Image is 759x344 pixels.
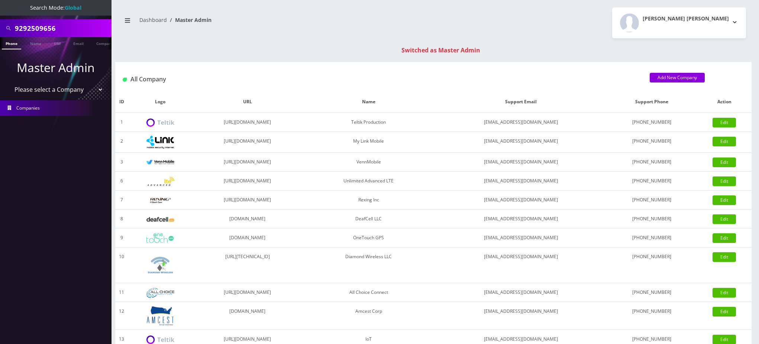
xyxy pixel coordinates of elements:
td: [PHONE_NUMBER] [607,153,697,172]
a: SIM [50,37,64,49]
a: Edit [713,233,736,243]
td: 8 [115,210,128,228]
td: [PHONE_NUMBER] [607,113,697,132]
a: Name [26,37,45,49]
td: [PHONE_NUMBER] [607,283,697,302]
a: Edit [713,214,736,224]
td: OneTouch GPS [302,228,435,247]
input: Search All Companies [15,21,110,35]
img: VennMobile [146,160,174,165]
td: [URL][DOMAIN_NAME] [193,132,302,153]
th: Support Email [435,91,607,113]
a: Edit [713,118,736,127]
img: Amcest Corp [146,306,174,326]
h2: [PERSON_NAME] [PERSON_NAME] [643,16,729,22]
a: Dashboard [139,16,167,23]
td: [EMAIL_ADDRESS][DOMAIN_NAME] [435,302,607,330]
td: [PHONE_NUMBER] [607,210,697,228]
td: Rexing Inc [302,191,435,210]
img: IoT [146,335,174,344]
img: OneTouch GPS [146,233,174,243]
td: [EMAIL_ADDRESS][DOMAIN_NAME] [435,228,607,247]
a: Edit [713,307,736,317]
img: Unlimited Advanced LTE [146,177,174,186]
h1: All Company [123,76,639,83]
td: 10 [115,247,128,283]
th: Action [697,91,752,113]
a: Email [70,37,87,49]
td: [EMAIL_ADDRESS][DOMAIN_NAME] [435,247,607,283]
td: 6 [115,172,128,191]
img: DeafCell LLC [146,217,174,222]
th: Logo [128,91,193,113]
td: [PHONE_NUMBER] [607,302,697,330]
td: [PHONE_NUMBER] [607,172,697,191]
td: Amcest Corp [302,302,435,330]
td: [EMAIL_ADDRESS][DOMAIN_NAME] [435,172,607,191]
td: My Link Mobile [302,132,435,153]
td: DeafCell LLC [302,210,435,228]
th: Support Phone [607,91,697,113]
td: [EMAIL_ADDRESS][DOMAIN_NAME] [435,283,607,302]
a: Phone [2,37,21,49]
nav: breadcrumb [121,12,428,33]
td: VennMobile [302,153,435,172]
td: [DOMAIN_NAME] [193,302,302,330]
td: [EMAIL_ADDRESS][DOMAIN_NAME] [435,132,607,153]
td: [PHONE_NUMBER] [607,247,697,283]
td: [PHONE_NUMBER] [607,191,697,210]
td: 12 [115,302,128,330]
th: ID [115,91,128,113]
img: My Link Mobile [146,136,174,149]
td: 3 [115,153,128,172]
td: [DOMAIN_NAME] [193,210,302,228]
td: 7 [115,191,128,210]
span: Search Mode: [30,4,81,11]
td: All Choice Connect [302,283,435,302]
img: Rexing Inc [146,197,174,204]
td: [EMAIL_ADDRESS][DOMAIN_NAME] [435,191,607,210]
a: Company [93,37,117,49]
td: [EMAIL_ADDRESS][DOMAIN_NAME] [435,153,607,172]
td: [PHONE_NUMBER] [607,132,697,153]
td: 11 [115,283,128,302]
img: Teltik Production [146,119,174,127]
img: All Company [123,78,127,82]
td: 2 [115,132,128,153]
td: [URL][TECHNICAL_ID] [193,247,302,283]
td: [URL][DOMAIN_NAME] [193,153,302,172]
strong: Global [65,4,81,11]
td: [URL][DOMAIN_NAME] [193,283,302,302]
a: Edit [713,288,736,298]
td: [EMAIL_ADDRESS][DOMAIN_NAME] [435,113,607,132]
a: Edit [713,158,736,167]
button: [PERSON_NAME] [PERSON_NAME] [612,7,746,38]
td: [EMAIL_ADDRESS][DOMAIN_NAME] [435,210,607,228]
th: URL [193,91,302,113]
img: All Choice Connect [146,288,174,298]
a: Edit [713,176,736,186]
td: 1 [115,113,128,132]
td: [URL][DOMAIN_NAME] [193,191,302,210]
a: Add New Company [650,73,705,82]
td: [DOMAIN_NAME] [193,228,302,247]
img: Diamond Wireless LLC [146,251,174,279]
a: Edit [713,195,736,205]
td: [PHONE_NUMBER] [607,228,697,247]
td: 9 [115,228,128,247]
span: Companies [16,105,40,111]
td: [URL][DOMAIN_NAME] [193,113,302,132]
div: Switched as Master Admin [123,46,759,55]
td: [URL][DOMAIN_NAME] [193,172,302,191]
a: Edit [713,137,736,146]
a: Edit [713,252,736,262]
li: Master Admin [167,16,211,24]
td: Diamond Wireless LLC [302,247,435,283]
td: Teltik Production [302,113,435,132]
th: Name [302,91,435,113]
td: Unlimited Advanced LTE [302,172,435,191]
